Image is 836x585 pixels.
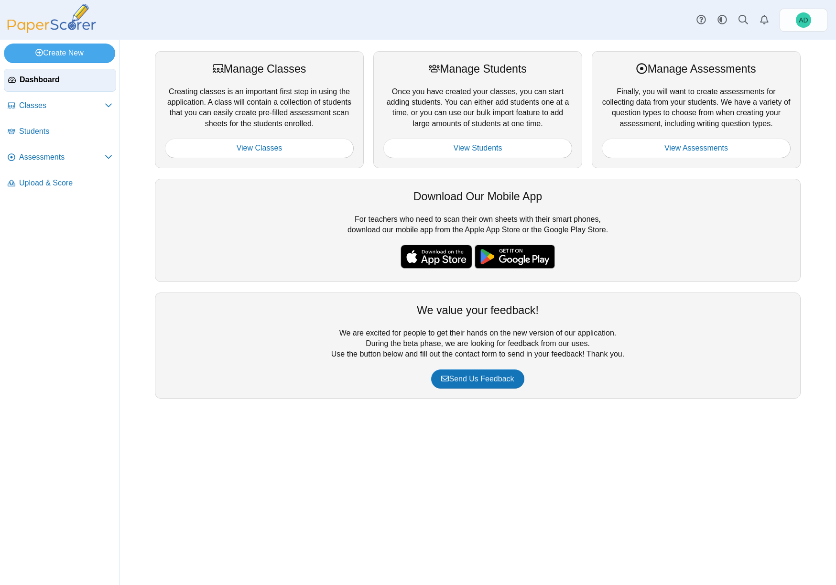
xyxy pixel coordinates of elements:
[592,51,801,168] div: Finally, you will want to create assessments for collecting data from your students. We have a va...
[4,4,99,33] img: PaperScorer
[20,75,112,85] span: Dashboard
[602,61,791,76] div: Manage Assessments
[155,51,364,168] div: Creating classes is an important first step in using the application. A class will contain a coll...
[165,139,354,158] a: View Classes
[4,95,116,118] a: Classes
[475,245,555,269] img: google-play-badge.png
[401,245,472,269] img: apple-store-badge.svg
[796,12,811,28] span: Andrew Doust
[799,17,808,23] span: Andrew Doust
[4,172,116,195] a: Upload & Score
[4,120,116,143] a: Students
[431,369,524,389] a: Send Us Feedback
[19,152,105,162] span: Assessments
[155,179,801,282] div: For teachers who need to scan their own sheets with their smart phones, download our mobile app f...
[165,189,791,204] div: Download Our Mobile App
[383,139,572,158] a: View Students
[780,9,827,32] a: Andrew Doust
[373,51,582,168] div: Once you have created your classes, you can start adding students. You can either add students on...
[165,303,791,318] div: We value your feedback!
[4,146,116,169] a: Assessments
[155,292,801,399] div: We are excited for people to get their hands on the new version of our application. During the be...
[383,61,572,76] div: Manage Students
[754,10,775,31] a: Alerts
[441,375,514,383] span: Send Us Feedback
[165,61,354,76] div: Manage Classes
[4,43,115,63] a: Create New
[4,26,99,34] a: PaperScorer
[4,69,116,92] a: Dashboard
[19,178,112,188] span: Upload & Score
[19,126,112,137] span: Students
[602,139,791,158] a: View Assessments
[19,100,105,111] span: Classes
